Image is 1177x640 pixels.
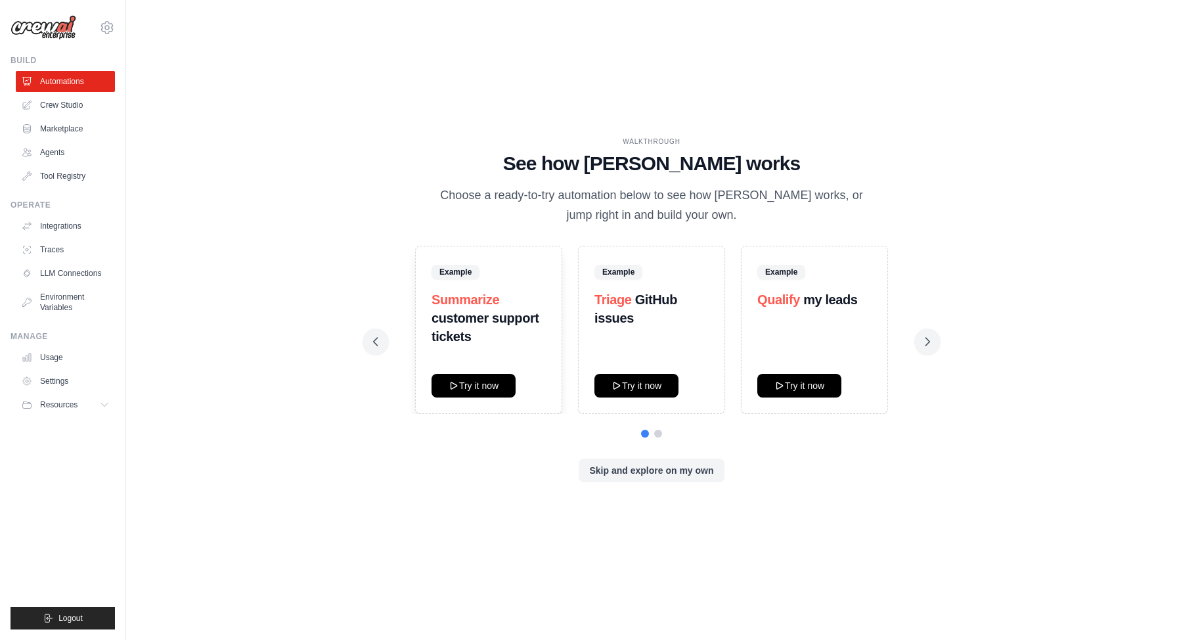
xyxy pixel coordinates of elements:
button: Logout [11,607,115,629]
span: Example [594,265,642,279]
strong: customer support tickets [432,311,539,344]
a: Settings [16,371,115,392]
span: Qualify [757,292,800,307]
a: Automations [16,71,115,92]
span: Triage [594,292,632,307]
button: Skip and explore on my own [579,459,724,482]
a: Usage [16,347,115,368]
span: Example [432,265,479,279]
a: Agents [16,142,115,163]
div: Manage [11,331,115,342]
strong: GitHub issues [594,292,677,325]
div: Build [11,55,115,66]
h1: See how [PERSON_NAME] works [373,152,930,175]
span: Logout [58,613,83,624]
div: WALKTHROUGH [373,137,930,147]
button: Try it now [594,374,678,398]
strong: my leads [803,292,857,307]
button: Resources [16,394,115,415]
span: Summarize [432,292,499,307]
a: Traces [16,239,115,260]
button: Try it now [757,374,841,398]
span: Resources [40,400,78,410]
a: Marketplace [16,118,115,139]
span: Example [757,265,805,279]
a: LLM Connections [16,263,115,284]
a: Environment Variables [16,286,115,318]
button: Try it now [432,374,516,398]
a: Crew Studio [16,95,115,116]
a: Tool Registry [16,166,115,187]
div: Operate [11,200,115,210]
a: Integrations [16,216,115,237]
p: Choose a ready-to-try automation below to see how [PERSON_NAME] works, or jump right in and build... [431,186,872,225]
img: Logo [11,15,76,40]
